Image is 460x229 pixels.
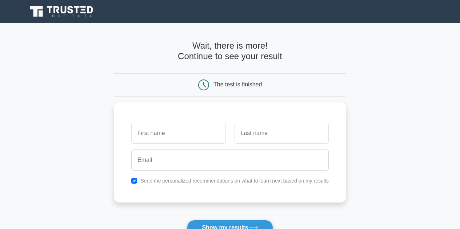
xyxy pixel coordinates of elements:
[213,81,262,87] div: The test is finished
[114,41,346,62] h4: Wait, there is more! Continue to see your result
[131,150,329,171] input: Email
[235,123,329,144] input: Last name
[140,178,329,184] label: Send me personalized recommendations on what to learn next based on my results
[131,123,225,144] input: First name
